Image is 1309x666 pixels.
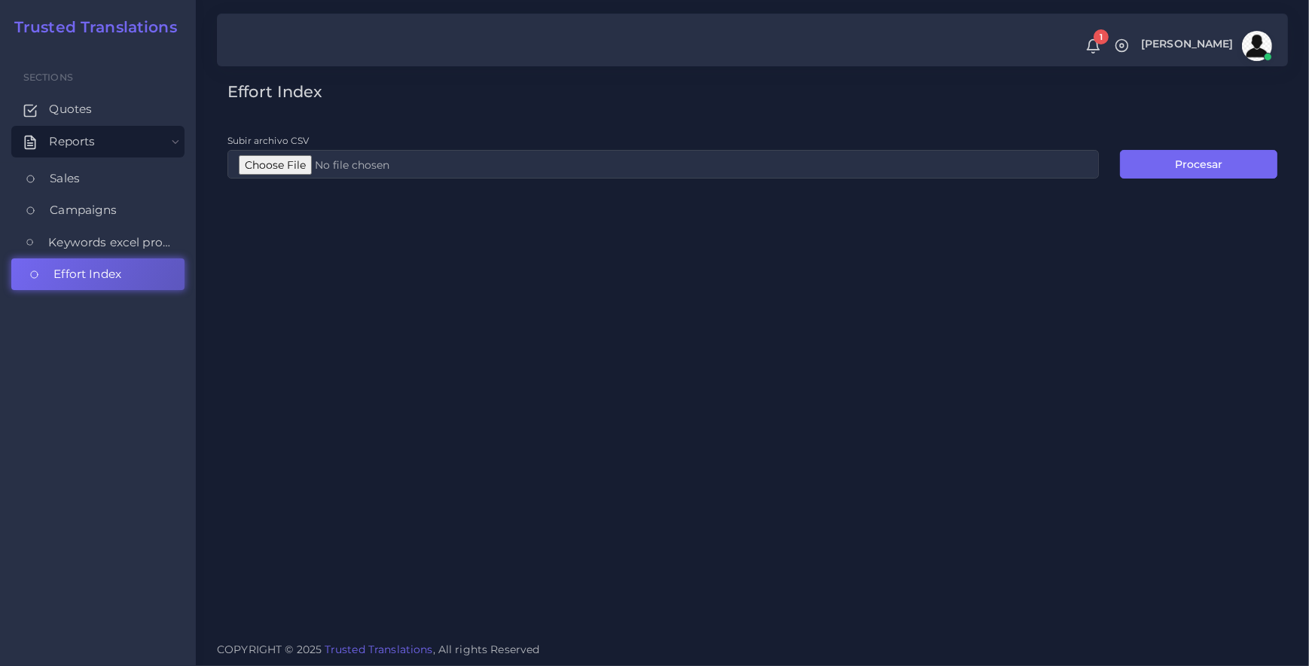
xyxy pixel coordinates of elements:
span: Sales [50,170,80,187]
a: Campaigns [11,194,185,226]
a: Trusted Translations [325,643,433,656]
a: Reports [11,126,185,157]
span: [PERSON_NAME] [1141,38,1234,49]
span: , All rights Reserved [433,642,540,658]
button: Procesar [1120,150,1277,179]
img: avatar [1242,31,1272,61]
span: Effort Index [53,266,121,283]
span: 1 [1094,29,1109,44]
a: Trusted Translations [4,18,177,36]
span: Reports [49,133,95,150]
label: Subir archivo CSV [227,134,309,147]
a: [PERSON_NAME]avatar [1134,31,1277,61]
a: Effort Index [11,258,185,290]
span: COPYRIGHT © 2025 [217,642,540,658]
span: Quotes [49,101,92,118]
span: Keywords excel processor [48,234,173,251]
h3: Effort Index [227,82,1277,101]
a: Sales [11,163,185,194]
a: Keywords excel processor [11,227,185,258]
span: Campaigns [50,202,117,218]
span: Sections [23,72,73,83]
a: Quotes [11,93,185,125]
a: 1 [1080,38,1106,54]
